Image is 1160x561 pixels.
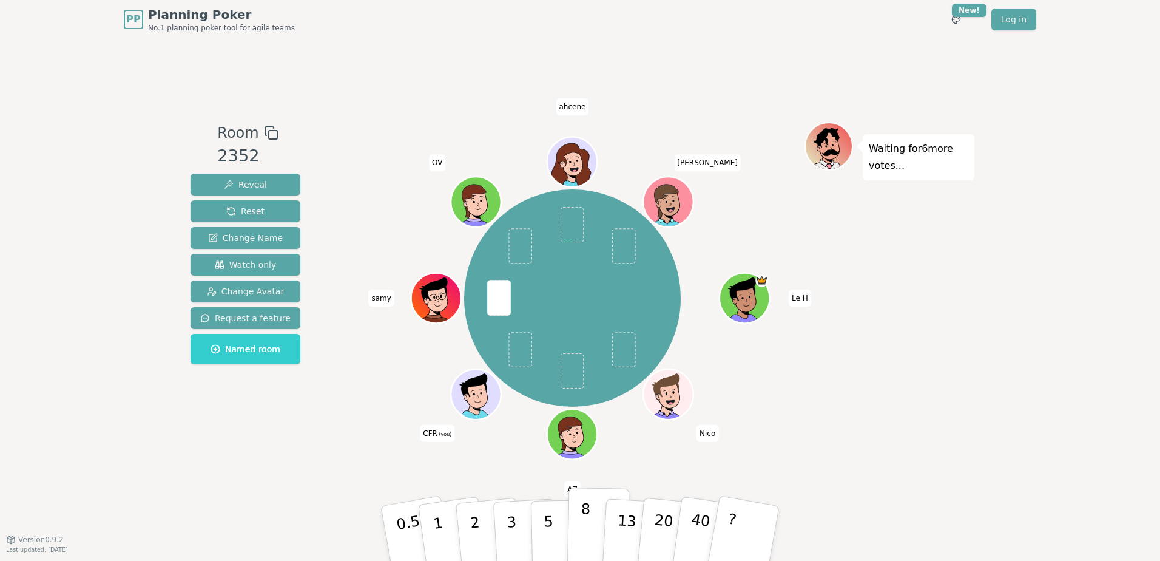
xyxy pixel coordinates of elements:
[200,312,291,324] span: Request a feature
[696,424,718,441] span: Click to change your name
[368,290,394,307] span: Click to change your name
[211,343,280,355] span: Named room
[556,98,589,115] span: Click to change your name
[991,8,1036,30] a: Log in
[191,334,300,364] button: Named room
[453,370,500,418] button: Click to change your avatar
[191,200,300,222] button: Reset
[437,431,452,437] span: (you)
[226,205,265,217] span: Reset
[224,178,267,191] span: Reveal
[6,535,64,545] button: Version0.9.2
[429,154,445,171] span: Click to change your name
[789,290,811,307] span: Click to change your name
[18,535,64,545] span: Version 0.9.2
[564,481,580,498] span: Click to change your name
[674,154,741,171] span: Click to change your name
[6,546,68,553] span: Last updated: [DATE]
[756,274,769,287] span: Le H is the host
[148,23,295,33] span: No.1 planning poker tool for agile teams
[217,144,278,169] div: 2352
[207,285,285,297] span: Change Avatar
[191,174,300,195] button: Reveal
[126,12,140,27] span: PP
[208,232,283,244] span: Change Name
[952,4,986,17] div: New!
[191,254,300,276] button: Watch only
[945,8,967,30] button: New!
[215,259,277,271] span: Watch only
[148,6,295,23] span: Planning Poker
[217,122,258,144] span: Room
[191,307,300,329] button: Request a feature
[191,227,300,249] button: Change Name
[124,6,295,33] a: PPPlanning PokerNo.1 planning poker tool for agile teams
[191,280,300,302] button: Change Avatar
[420,424,454,441] span: Click to change your name
[869,140,968,174] p: Waiting for 6 more votes...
